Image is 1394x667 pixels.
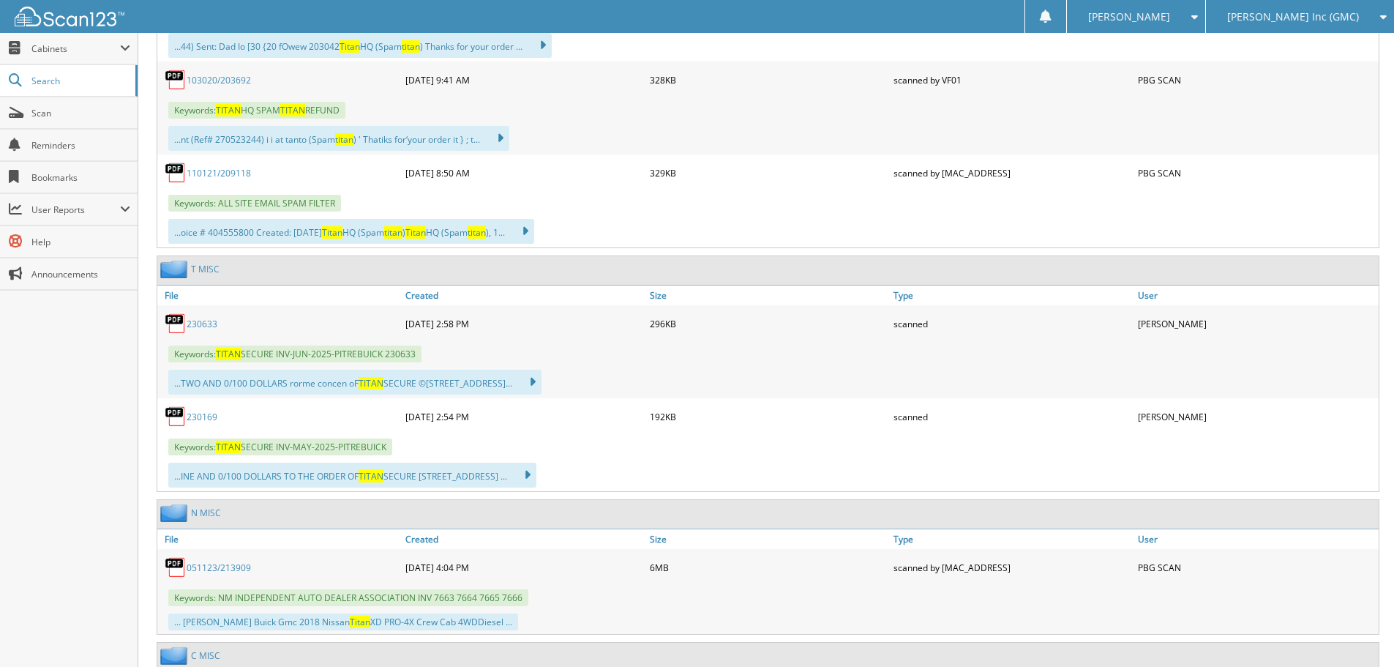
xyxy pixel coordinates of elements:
img: PDF.png [165,406,187,428]
div: 329KB [646,158,891,187]
span: Announcements [31,268,130,280]
span: titan [384,226,402,239]
span: Titan [350,616,370,628]
div: PBG SCAN [1134,65,1379,94]
span: Scan [31,107,130,119]
span: Reminders [31,139,130,152]
div: ... [PERSON_NAME] Buick Gmc 2018 Nissan XD PRO-4X Crew Cab 4WDDiesel ... [168,614,518,630]
img: PDF.png [165,556,187,578]
a: 110121/209118 [187,167,251,179]
span: Keywords: SECURE INV-JUN-2025-PITREBUICK 230633 [168,346,421,362]
div: [PERSON_NAME] [1134,309,1379,338]
a: Size [646,529,891,549]
div: 6MB [646,553,891,582]
div: ...44) Sent: Dad Io [30 {20 fOwew 203042 HQ (Spam ) Thanks for your order ... [168,33,552,58]
a: File [157,529,402,549]
span: [PERSON_NAME] Inc (GMC) [1227,12,1359,21]
a: User [1134,286,1379,305]
div: ...oice # 404555800 Created: [DATE] HQ (Spam ) HQ (Spam ), 1... [168,219,534,244]
img: PDF.png [165,69,187,91]
a: Created [402,529,646,549]
img: scan123-logo-white.svg [15,7,124,26]
span: Cabinets [31,42,120,55]
span: Search [31,75,128,87]
div: [PERSON_NAME] [1134,402,1379,431]
span: Keywords: ALL SITE EMAIL SPAM FILTER [168,195,341,212]
div: 296KB [646,309,891,338]
span: [PERSON_NAME] [1088,12,1170,21]
img: PDF.png [165,313,187,335]
a: Type [890,529,1134,549]
a: C MISC [191,649,220,662]
div: [DATE] 2:58 PM [402,309,646,338]
span: Help [31,236,130,248]
span: titan [468,226,486,239]
div: ...INE AND 0/100 DOLLARS TO THE ORDER OF SECURE [STREET_ADDRESS] ... [168,463,536,488]
span: TITAN [359,377,383,390]
a: T MISC [191,263,220,275]
span: Keywords: SECURE INV-MAY-2025-PITREBUICK [168,439,392,455]
img: folder2.png [160,646,191,665]
img: folder2.png [160,260,191,278]
span: Keywords: HQ SPAM REFUND [168,102,345,119]
img: folder2.png [160,504,191,522]
div: 328KB [646,65,891,94]
a: File [157,286,402,305]
a: Type [890,286,1134,305]
iframe: Chat Widget [1321,597,1394,667]
div: scanned [890,402,1134,431]
span: titan [402,40,420,53]
div: [DATE] 4:04 PM [402,553,646,582]
a: 103020/203692 [187,74,251,86]
div: ...TWO AND 0/100 DOLLARS rorme concen oF SECURE ©[STREET_ADDRESS]... [168,370,542,395]
div: PBG SCAN [1134,158,1379,187]
span: Keywords: NM INDEPENDENT AUTO DEALER ASSOCIATION INV 7663 7664 7665 7666 [168,589,528,606]
a: 230169 [187,411,217,423]
a: User [1134,529,1379,549]
a: Size [646,286,891,305]
div: scanned by VF01 [890,65,1134,94]
div: [DATE] 2:54 PM [402,402,646,431]
div: [DATE] 9:41 AM [402,65,646,94]
span: Titan [340,40,360,53]
span: TITAN [359,470,383,482]
span: User Reports [31,204,120,216]
div: ...nt (Ref# 270523244) i i at tanto (Spam ) ' Thatiks for‘your order it } ; t... [168,126,509,151]
a: N MISC [191,507,221,519]
span: Titan [405,226,426,239]
div: PBG SCAN [1134,553,1379,582]
div: scanned [890,309,1134,338]
span: Titan [322,226,342,239]
span: TITAN [216,104,241,116]
span: titan [335,133,353,146]
span: Bookmarks [31,171,130,184]
div: 192KB [646,402,891,431]
div: [DATE] 8:50 AM [402,158,646,187]
span: TITAN [216,348,241,360]
span: TITAN [216,441,241,453]
a: 051123/213909 [187,562,251,574]
div: scanned by [MAC_ADDRESS] [890,158,1134,187]
img: PDF.png [165,162,187,184]
a: 230633 [187,318,217,330]
div: scanned by [MAC_ADDRESS] [890,553,1134,582]
a: Created [402,286,646,305]
span: TITAN [280,104,305,116]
